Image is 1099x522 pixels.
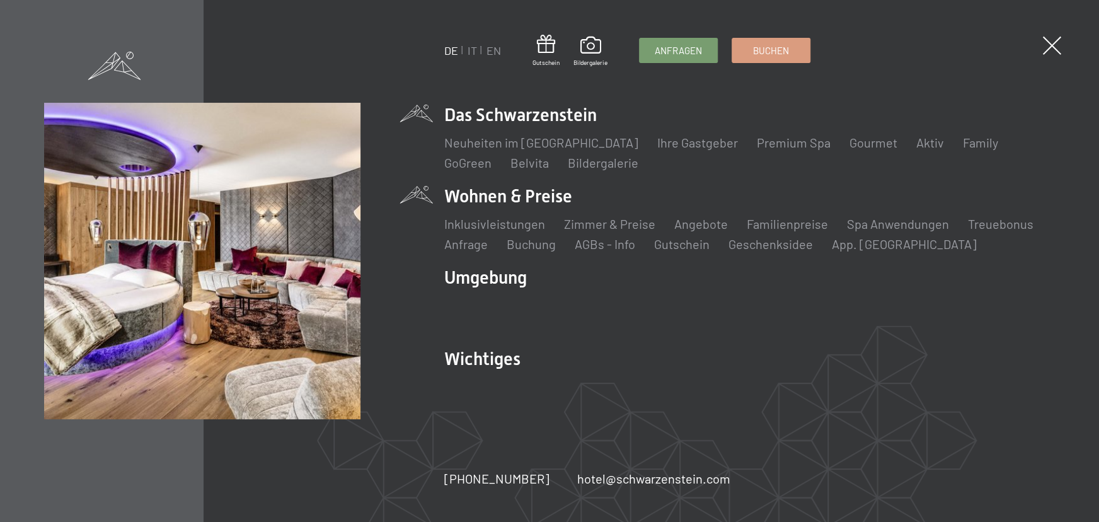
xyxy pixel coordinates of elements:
a: Neuheiten im [GEOGRAPHIC_DATA] [444,135,638,150]
a: Angebote [674,216,728,231]
a: Bildergalerie [573,37,607,67]
a: Familienpreise [747,216,828,231]
a: Anfragen [640,38,717,62]
a: GoGreen [444,155,492,170]
a: Ihre Gastgeber [657,135,738,150]
span: Gutschein [532,58,560,67]
span: Anfragen [655,44,702,57]
span: [PHONE_NUMBER] [444,471,549,486]
a: Family [963,135,998,150]
a: Gourmet [849,135,897,150]
a: Buchung [507,236,556,252]
a: AGBs - Info [575,236,635,252]
a: Inklusivleistungen [444,216,545,231]
a: Buchen [732,38,810,62]
a: Bildergalerie [568,155,638,170]
a: Belvita [510,155,549,170]
a: Premium Spa [757,135,831,150]
a: App. [GEOGRAPHIC_DATA] [832,236,977,252]
a: Treuebonus [968,216,1033,231]
a: Spa Anwendungen [847,216,949,231]
a: hotel@schwarzenstein.com [577,470,730,487]
a: Zimmer & Preise [564,216,655,231]
a: Aktiv [916,135,944,150]
a: Geschenksidee [728,236,813,252]
span: Bildergalerie [573,58,607,67]
a: Gutschein [532,35,560,67]
a: IT [468,43,477,57]
a: DE [444,43,458,57]
a: [PHONE_NUMBER] [444,470,549,487]
a: EN [486,43,501,57]
a: Anfrage [444,236,488,252]
span: Buchen [753,44,789,57]
a: Gutschein [654,236,710,252]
